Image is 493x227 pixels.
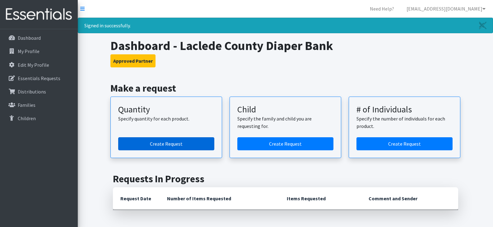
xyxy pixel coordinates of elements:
[18,89,46,95] p: Distributions
[279,187,361,210] th: Items Requested
[110,54,156,67] button: Approved Partner
[361,187,458,210] th: Comment and Sender
[78,18,493,33] div: Signed in successfully.
[18,48,40,54] p: My Profile
[110,38,460,53] h1: Dashboard - Laclede County Diaper Bank
[160,187,280,210] th: Number of Items Requested
[118,115,214,122] p: Specify quantity for each product.
[402,2,491,15] a: [EMAIL_ADDRESS][DOMAIN_NAME]
[118,104,214,115] h3: Quantity
[237,115,333,130] p: Specify the family and child you are requesting for.
[2,59,75,71] a: Edit My Profile
[18,35,41,41] p: Dashboard
[2,72,75,84] a: Essentials Requests
[113,173,458,185] h2: Requests In Progress
[473,18,493,33] a: Close
[2,32,75,44] a: Dashboard
[356,104,453,115] h3: # of Individuals
[18,115,36,121] p: Children
[18,75,60,81] p: Essentials Requests
[2,45,75,57] a: My Profile
[356,115,453,130] p: Specify the number of individuals for each product.
[2,112,75,125] a: Children
[110,82,460,94] h2: Make a request
[113,187,160,210] th: Request Date
[237,104,333,115] h3: Child
[356,137,453,150] a: Create a request by number of individuals
[118,137,214,150] a: Create a request by quantity
[237,137,333,150] a: Create a request for a child or family
[365,2,399,15] a: Need Help?
[2,99,75,111] a: Families
[2,85,75,98] a: Distributions
[18,102,35,108] p: Families
[18,62,49,68] p: Edit My Profile
[2,4,75,25] img: HumanEssentials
